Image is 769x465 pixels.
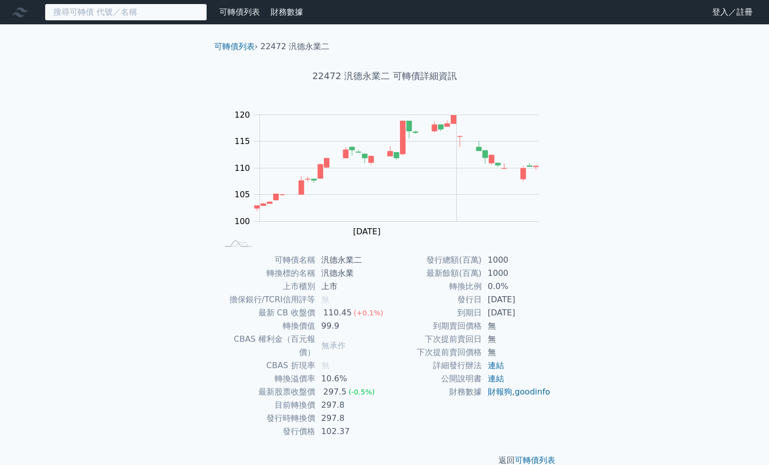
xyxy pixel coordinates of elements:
td: 財務數據 [385,385,482,399]
td: 1000 [482,254,551,267]
td: 無 [482,333,551,346]
a: 連結 [488,374,504,383]
td: 無 [482,319,551,333]
tspan: 105 [235,190,250,199]
a: 財報狗 [488,387,512,397]
a: 可轉債列表 [219,7,260,17]
a: 財務數據 [271,7,303,17]
span: (+0.1%) [354,309,383,317]
a: goodinfo [515,387,550,397]
h1: 22472 汎德永業二 可轉債詳細資訊 [206,69,563,83]
td: [DATE] [482,293,551,306]
td: 擔保銀行/TCRI信用評等 [218,293,315,306]
td: 目前轉換價 [218,399,315,412]
td: 1000 [482,267,551,280]
td: CBAS 折現率 [218,359,315,372]
td: 10.6% [315,372,385,385]
td: 102.37 [315,425,385,438]
td: 最新股票收盤價 [218,385,315,399]
td: 發行時轉換價 [218,412,315,425]
td: 發行價格 [218,425,315,438]
span: 無承作 [321,341,346,350]
td: 上市櫃別 [218,280,315,293]
td: 發行日 [385,293,482,306]
td: , [482,385,551,399]
li: › [214,41,258,53]
tspan: [DATE] [353,227,381,236]
input: 搜尋可轉債 代號／名稱 [45,4,207,21]
td: 詳細發行辦法 [385,359,482,372]
td: [DATE] [482,306,551,319]
td: 轉換標的名稱 [218,267,315,280]
td: 轉換溢價率 [218,372,315,385]
td: 汎德永業 [315,267,385,280]
div: 110.45 [321,306,354,319]
td: 0.0% [482,280,551,293]
td: 下次提前賣回價格 [385,346,482,359]
a: 可轉債列表 [214,42,255,51]
tspan: 110 [235,163,250,173]
td: 最新餘額(百萬) [385,267,482,280]
td: 發行總額(百萬) [385,254,482,267]
td: 公開說明書 [385,372,482,385]
a: 可轉債列表 [515,455,555,465]
td: 上市 [315,280,385,293]
td: 可轉債名稱 [218,254,315,267]
td: 無 [482,346,551,359]
tspan: 100 [235,217,250,226]
td: 下次提前賣回日 [385,333,482,346]
g: Chart [229,110,554,236]
td: 汎德永業二 [315,254,385,267]
a: 連結 [488,361,504,370]
td: 到期日 [385,306,482,319]
tspan: 115 [235,136,250,146]
td: 99.9 [315,319,385,333]
td: 到期賣回價格 [385,319,482,333]
a: 登入／註冊 [704,4,761,20]
td: 297.8 [315,412,385,425]
td: 最新 CB 收盤價 [218,306,315,319]
div: 297.5 [321,385,349,399]
td: 轉換比例 [385,280,482,293]
td: 297.8 [315,399,385,412]
span: (-0.5%) [349,388,375,396]
span: 無 [321,361,329,370]
li: 22472 汎德永業二 [260,41,329,53]
tspan: 120 [235,110,250,120]
td: CBAS 權利金（百元報價） [218,333,315,359]
span: 無 [321,295,329,304]
td: 轉換價值 [218,319,315,333]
